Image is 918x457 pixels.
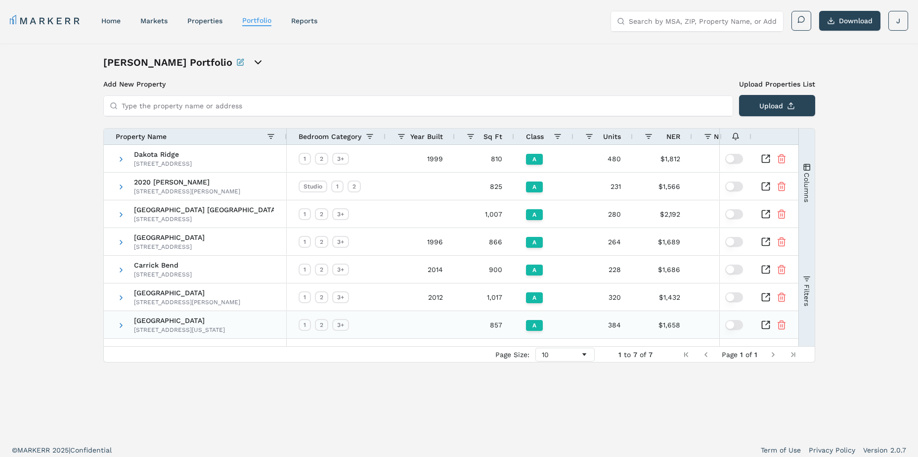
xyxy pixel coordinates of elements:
[386,256,455,283] div: 2014
[777,320,787,330] button: Remove Property From Portfolio
[526,320,543,331] div: A
[633,351,637,359] span: 7
[455,256,514,283] div: 900
[777,292,787,302] button: Remove Property From Portfolio
[134,151,192,158] span: Dakota Ridge
[315,291,328,303] div: 2
[70,446,112,454] span: Confidential
[682,351,690,359] div: First Page
[633,145,692,172] div: $1,812
[649,351,653,359] span: 7
[692,145,761,172] div: $2.24
[12,446,17,454] span: ©
[573,311,633,338] div: 384
[526,292,543,303] div: A
[386,283,455,311] div: 2012
[526,265,543,275] div: A
[761,265,771,274] a: Inspect Comparable
[315,236,328,248] div: 2
[629,11,777,31] input: Search by MSA, ZIP, Property Name, or Address
[888,11,908,31] button: J
[134,160,192,168] div: [STREET_ADDRESS]
[134,206,274,213] span: [GEOGRAPHIC_DATA] [GEOGRAPHIC_DATA]
[603,133,621,140] span: Units
[624,351,631,359] span: to
[761,182,771,191] a: Inspect Comparable
[386,228,455,255] div: 1996
[315,208,328,220] div: 2
[809,445,855,455] a: Privacy Policy
[299,133,361,140] span: Bedroom Category
[455,283,514,311] div: 1,017
[299,236,311,248] div: 1
[299,181,327,192] div: Studio
[52,446,70,454] span: 2025 |
[242,16,271,24] a: Portfolio
[455,311,514,338] div: 857
[666,133,680,140] span: NER
[236,55,244,69] button: Rename this portfolio
[573,145,633,172] div: 480
[722,351,738,359] span: Page
[134,326,225,334] div: [STREET_ADDRESS][US_STATE]
[702,351,710,359] div: Previous Page
[187,17,222,25] a: properties
[777,237,787,247] button: Remove Property From Portfolio
[740,351,743,359] span: 1
[802,284,810,306] span: Filters
[692,283,761,311] div: $1.41
[134,289,240,296] span: [GEOGRAPHIC_DATA]
[777,265,787,274] button: Remove Property From Portfolio
[692,173,761,200] div: $1.90
[315,264,328,275] div: 2
[134,271,192,278] div: [STREET_ADDRESS]
[769,351,777,359] div: Next Page
[542,351,580,359] div: 10
[455,145,514,172] div: 810
[633,311,692,338] div: $1,658
[134,179,240,185] span: 2020 [PERSON_NAME]
[291,17,317,25] a: reports
[315,153,328,165] div: 2
[122,96,727,116] input: Type the property name or address
[315,319,328,331] div: 2
[331,181,344,192] div: 1
[819,11,880,31] button: Download
[640,351,646,359] span: of
[455,200,514,228] div: 1,007
[526,237,543,248] div: A
[410,133,443,140] span: Year Built
[386,145,455,172] div: 1999
[299,264,311,275] div: 1
[863,445,906,455] a: Version 2.0.7
[17,446,52,454] span: MARKERR
[140,17,168,25] a: markets
[332,208,349,220] div: 3+
[134,234,205,241] span: [GEOGRAPHIC_DATA]
[761,154,771,164] a: Inspect Comparable
[692,256,761,283] div: $1.87
[633,283,692,311] div: $1,432
[134,298,240,306] div: [STREET_ADDRESS][PERSON_NAME]
[573,200,633,228] div: 280
[299,153,311,165] div: 1
[573,228,633,255] div: 264
[754,351,757,359] span: 1
[134,243,205,251] div: [STREET_ADDRESS]
[777,209,787,219] button: Remove Property From Portfolio
[761,292,771,302] a: Inspect Comparable
[692,228,761,255] div: $1.95
[134,262,192,269] span: Carrick Bend
[455,228,514,255] div: 866
[116,133,167,140] span: Property Name
[299,208,311,220] div: 1
[332,236,349,248] div: 3+
[692,311,761,338] div: $1.93
[134,317,225,324] span: [GEOGRAPHIC_DATA]
[739,95,815,116] button: Upload
[332,153,349,165] div: 3+
[777,182,787,191] button: Remove Property From Portfolio
[103,79,733,89] h3: Add New Property
[896,16,900,26] span: J
[483,133,502,140] span: Sq Ft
